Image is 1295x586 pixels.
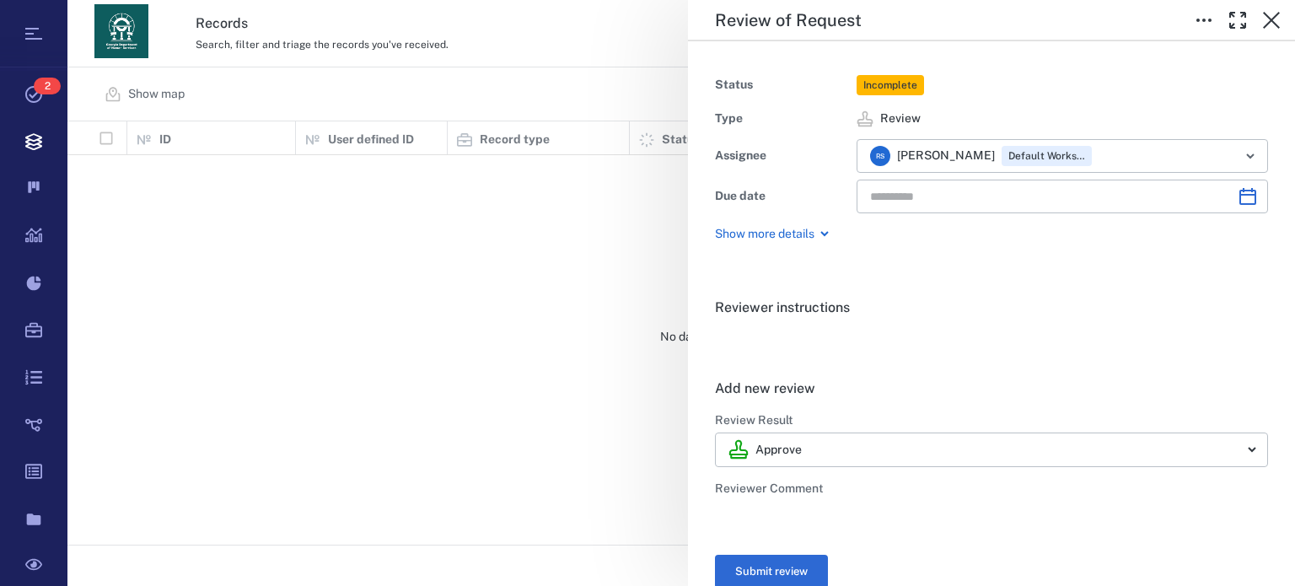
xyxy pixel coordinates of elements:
[1231,180,1265,213] button: Choose date, selected date is Sep 18, 2025
[1221,3,1255,37] button: Toggle Fullscreen
[897,148,995,164] span: [PERSON_NAME]
[34,78,61,94] span: 2
[715,144,850,168] div: Assignee
[715,379,1268,399] h6: Add new review
[755,442,802,459] p: Approve
[715,333,718,349] span: .
[715,185,850,208] div: Due date
[715,107,850,131] div: Type
[715,298,1268,318] h6: Reviewer instructions
[880,110,921,127] span: Review
[715,226,814,243] p: Show more details
[1005,149,1088,164] span: Default Workspace
[715,481,1268,497] h6: Reviewer Comment
[1187,3,1221,37] button: Toggle to Edit Boxes
[715,10,862,31] h5: Review of Request
[1255,3,1288,37] button: Close
[715,73,850,97] div: Status
[870,146,890,166] div: R S
[715,412,1268,429] h6: Review Result
[1239,144,1262,168] button: Open
[860,78,921,93] span: Incomplete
